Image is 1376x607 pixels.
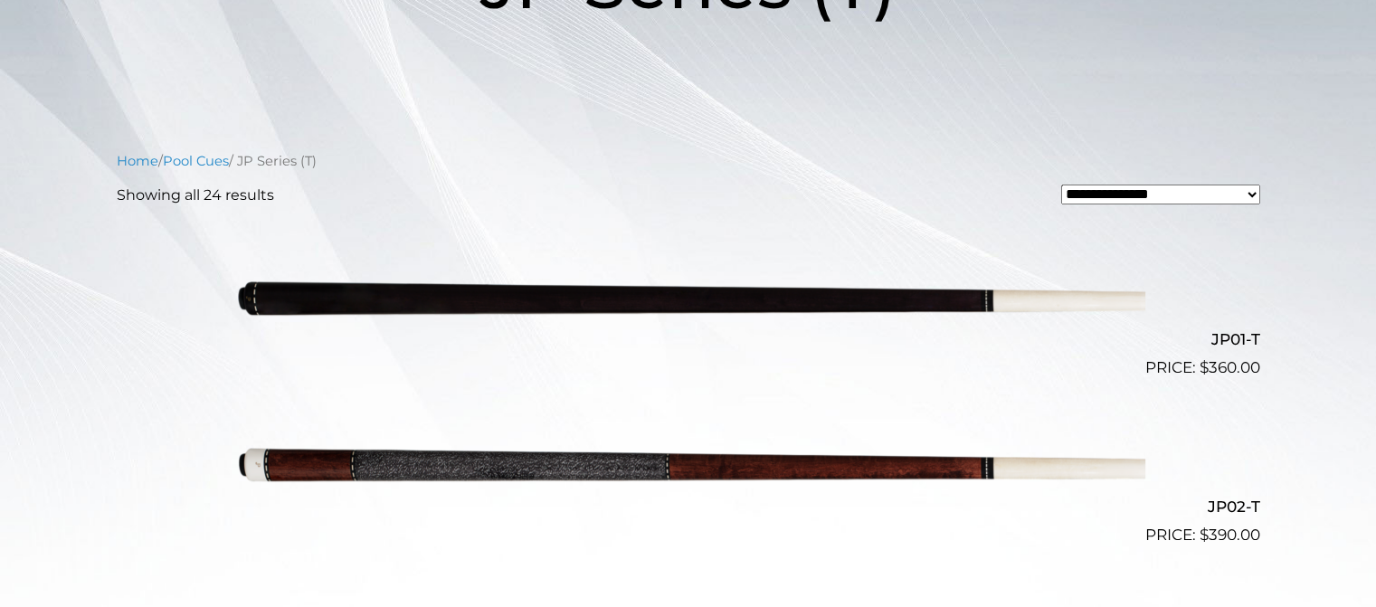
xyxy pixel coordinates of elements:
span: $ [1200,358,1209,376]
bdi: 360.00 [1200,358,1260,376]
span: $ [1200,526,1209,544]
a: Home [117,153,158,169]
h2: JP01-T [117,323,1260,356]
img: JP01-T [232,221,1145,373]
nav: Breadcrumb [117,151,1260,171]
p: Showing all 24 results [117,185,274,206]
a: Pool Cues [163,153,229,169]
a: JP01-T $360.00 [117,221,1260,380]
bdi: 390.00 [1200,526,1260,544]
select: Shop order [1061,185,1260,204]
img: JP02-T [232,387,1145,539]
h2: JP02-T [117,489,1260,523]
a: JP02-T $390.00 [117,387,1260,546]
